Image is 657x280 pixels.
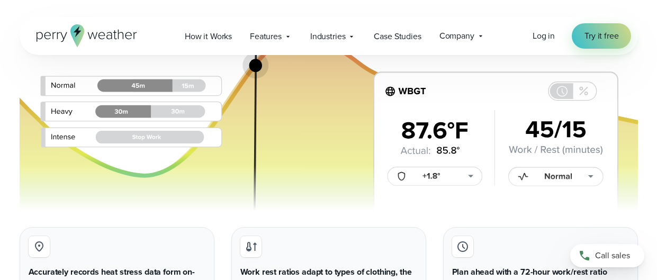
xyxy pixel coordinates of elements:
a: Case Studies [365,25,430,47]
span: How it Works [185,30,232,43]
span: Industries [310,30,346,43]
a: Try it free [572,23,631,49]
span: Company [439,30,474,42]
span: Call sales [595,249,630,262]
a: Log in [533,30,555,42]
img: OSHA work rest cycle [20,5,638,214]
a: How it Works [176,25,241,47]
a: Call sales [570,244,644,267]
span: Features [250,30,282,43]
span: Case Studies [374,30,421,43]
span: Try it free [584,30,618,42]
